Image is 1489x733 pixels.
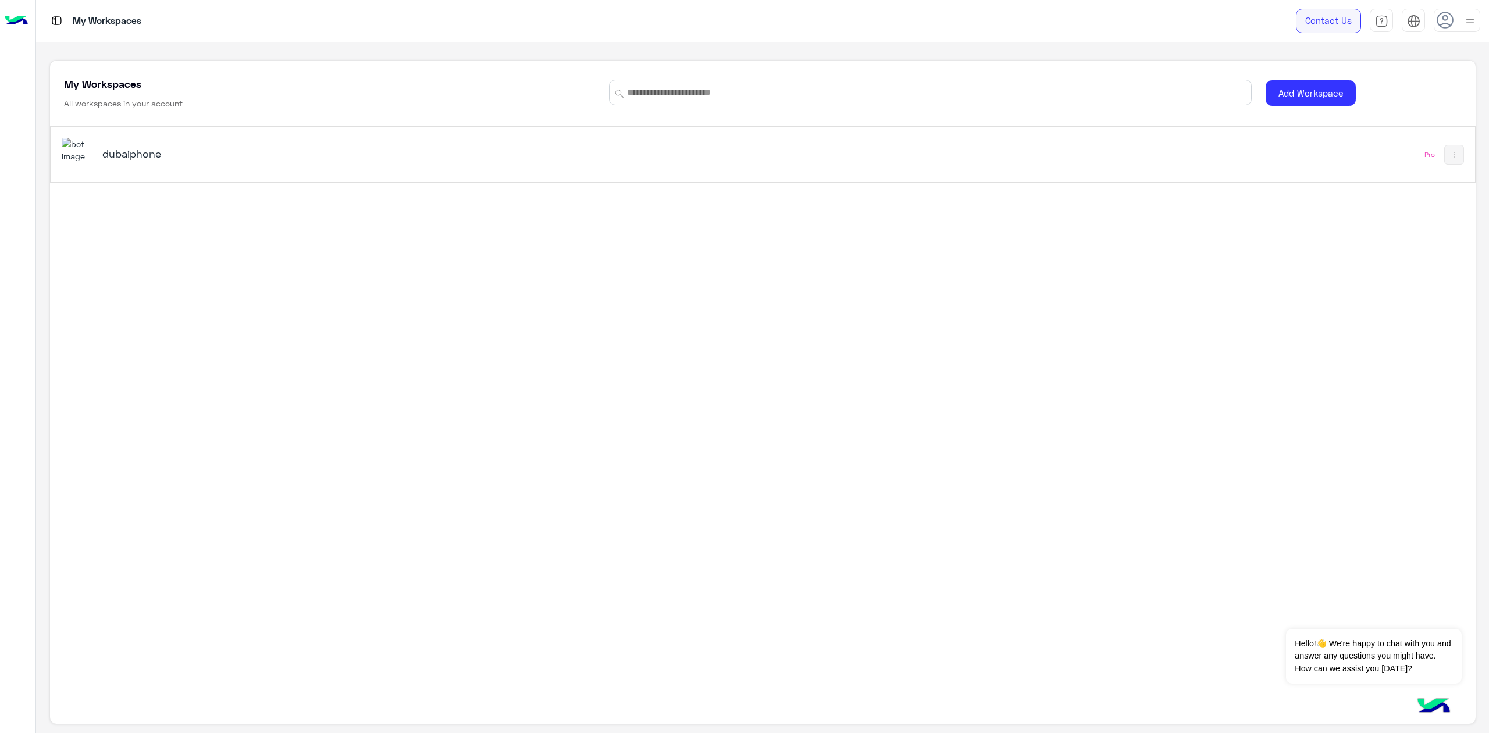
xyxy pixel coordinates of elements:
img: tab [1375,15,1388,28]
h5: dubaiphone [102,147,607,161]
div: Pro [1424,150,1435,159]
h6: All workspaces in your account [64,98,183,109]
img: hulul-logo.png [1413,686,1454,727]
img: Logo [5,9,28,33]
h5: My Workspaces [64,77,141,91]
p: My Workspaces [73,13,141,29]
img: tab [1407,15,1420,28]
a: tab [1370,9,1393,33]
img: 1403182699927242 [62,138,93,163]
span: Hello!👋 We're happy to chat with you and answer any questions you might have. How can we assist y... [1286,629,1461,684]
img: profile [1463,14,1477,29]
button: Add Workspace [1266,80,1356,106]
img: tab [49,13,64,28]
a: Contact Us [1296,9,1361,33]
